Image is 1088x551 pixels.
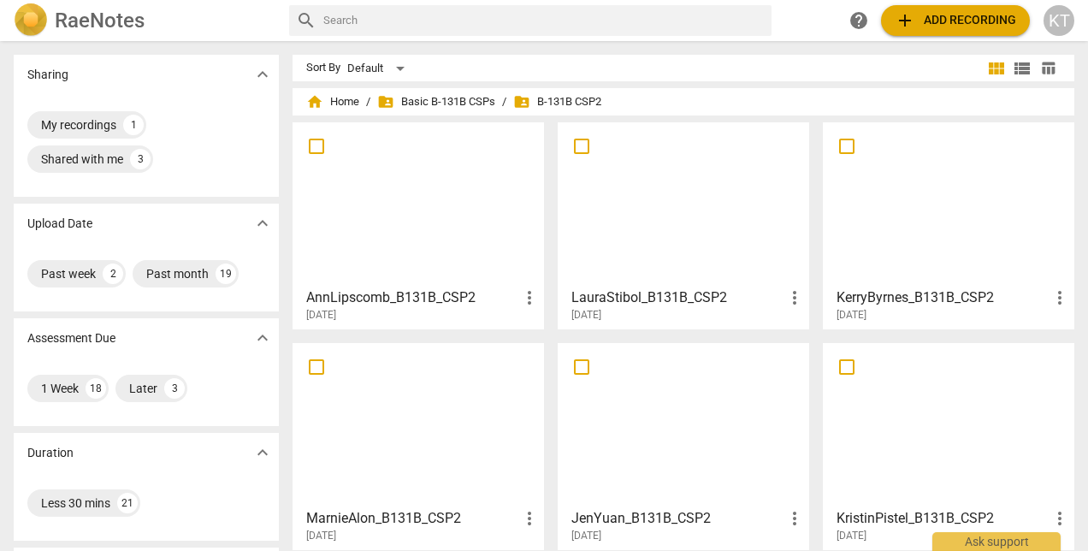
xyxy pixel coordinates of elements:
span: [DATE] [306,529,336,543]
span: add [895,10,915,31]
p: Upload Date [27,215,92,233]
span: view_module [986,58,1007,79]
a: LogoRaeNotes [14,3,275,38]
span: more_vert [784,287,805,308]
button: Show more [250,325,275,351]
span: folder_shared [377,93,394,110]
button: Table view [1035,56,1061,81]
span: Home [306,93,359,110]
span: Basic B-131B CSPs [377,93,495,110]
button: List view [1009,56,1035,81]
span: more_vert [784,508,805,529]
h3: AnnLipscomb_B131B_CSP2 [306,287,519,308]
span: home [306,93,323,110]
span: more_vert [1050,508,1070,529]
button: Show more [250,210,275,236]
span: [DATE] [306,308,336,323]
span: / [502,96,506,109]
a: Help [843,5,874,36]
div: Later [129,380,157,397]
img: Logo [14,3,48,38]
div: 21 [117,493,138,513]
div: Ask support [932,532,1061,551]
a: LauraStibol_B131B_CSP2[DATE] [564,128,803,322]
span: folder_shared [513,93,530,110]
h3: JenYuan_B131B_CSP2 [571,508,784,529]
span: expand_more [252,442,273,463]
span: more_vert [519,287,540,308]
span: expand_more [252,213,273,234]
div: Less 30 mins [41,495,110,512]
div: 3 [130,149,151,169]
p: Sharing [27,66,68,84]
div: 18 [86,378,106,399]
button: Upload [881,5,1030,36]
h3: MarnieAlon_B131B_CSP2 [306,508,519,529]
span: more_vert [1050,287,1070,308]
h3: KristinPistel_B131B_CSP2 [837,508,1050,529]
span: table_chart [1040,60,1056,76]
h3: LauraStibol_B131B_CSP2 [571,287,784,308]
a: JenYuan_B131B_CSP2[DATE] [564,349,803,542]
a: AnnLipscomb_B131B_CSP2[DATE] [299,128,538,322]
h3: KerryByrnes_B131B_CSP2 [837,287,1050,308]
div: 1 [123,115,144,135]
div: Shared with me [41,151,123,168]
a: KristinPistel_B131B_CSP2[DATE] [829,349,1068,542]
span: expand_more [252,64,273,85]
span: search [296,10,316,31]
p: Duration [27,444,74,462]
div: Past week [41,265,96,282]
button: KT [1044,5,1074,36]
span: more_vert [519,508,540,529]
div: My recordings [41,116,116,133]
div: Past month [146,265,209,282]
span: expand_more [252,328,273,348]
button: Tile view [984,56,1009,81]
span: Add recording [895,10,1016,31]
p: Assessment Due [27,329,115,347]
div: Default [347,55,411,82]
input: Search [323,7,765,34]
span: / [366,96,370,109]
button: Show more [250,440,275,465]
div: 19 [216,264,236,284]
a: MarnieAlon_B131B_CSP2[DATE] [299,349,538,542]
div: 3 [164,378,185,399]
span: help [849,10,869,31]
div: Sort By [306,62,340,74]
h2: RaeNotes [55,9,145,33]
span: [DATE] [837,529,866,543]
div: 2 [103,264,123,284]
a: KerryByrnes_B131B_CSP2[DATE] [829,128,1068,322]
span: view_list [1012,58,1032,79]
span: [DATE] [571,308,601,323]
span: B-131B CSP2 [513,93,601,110]
button: Show more [250,62,275,87]
span: [DATE] [571,529,601,543]
span: [DATE] [837,308,866,323]
div: 1 Week [41,380,79,397]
